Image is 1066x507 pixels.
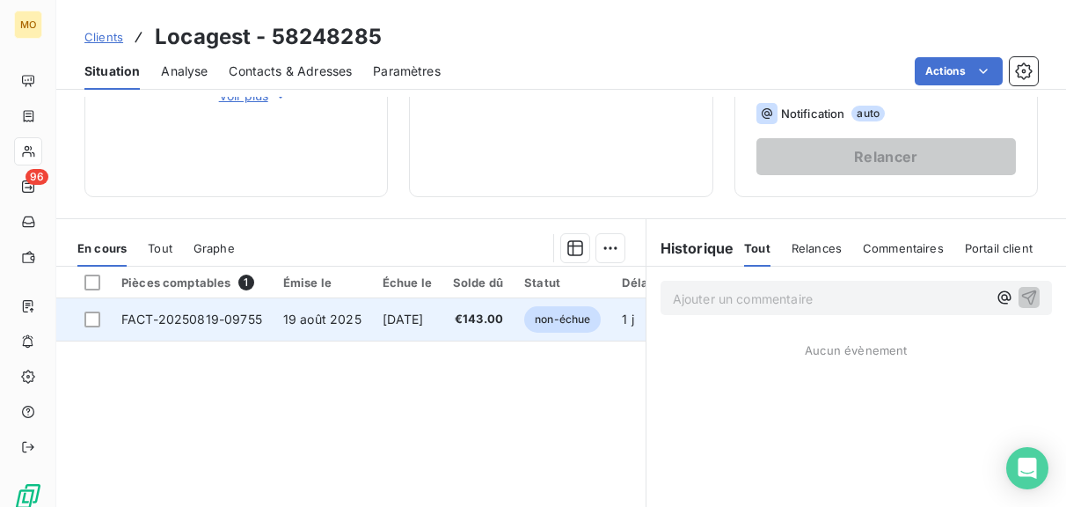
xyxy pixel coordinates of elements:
[965,241,1033,255] span: Portail client
[84,30,123,44] span: Clients
[863,241,944,255] span: Commentaires
[161,62,208,80] span: Analyse
[84,28,123,46] a: Clients
[744,241,770,255] span: Tout
[1006,447,1048,489] div: Open Intercom Messenger
[622,276,669,290] div: Délai
[238,275,254,290] span: 1
[383,312,424,327] span: [DATE]
[77,241,127,255] span: En cours
[805,343,907,357] span: Aucun évènement
[781,107,845,121] span: Notification
[622,312,633,327] span: 1 j
[453,311,503,328] span: €143.00
[453,276,503,290] div: Solde dû
[84,62,140,80] span: Situation
[121,275,262,290] div: Pièces comptables
[14,173,41,201] a: 96
[283,312,361,327] span: 19 août 2025
[915,57,1003,85] button: Actions
[229,62,352,80] span: Contacts & Adresses
[524,276,601,290] div: Statut
[148,241,172,255] span: Tout
[383,276,432,290] div: Échue le
[792,241,842,255] span: Relances
[121,312,262,327] span: FACT-20250819-09755
[155,21,382,53] h3: Locagest - 58248285
[524,306,601,333] span: non-échue
[646,238,734,259] h6: Historique
[851,106,885,121] span: auto
[14,11,42,39] div: MO
[373,62,441,80] span: Paramètres
[283,276,361,290] div: Émise le
[756,138,1016,175] button: Relancer
[26,169,48,185] span: 96
[193,241,235,255] span: Graphe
